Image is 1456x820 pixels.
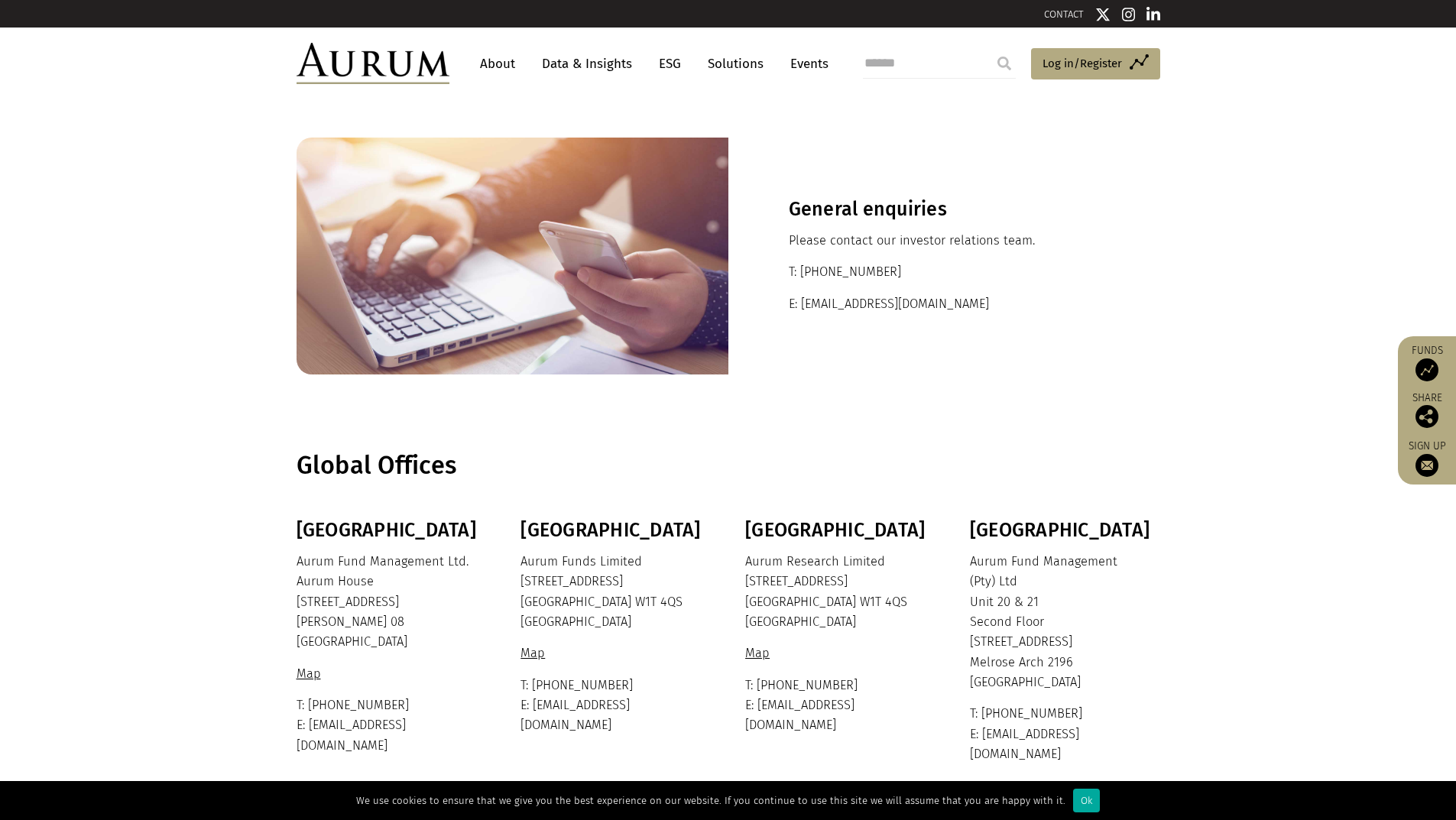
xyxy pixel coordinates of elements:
p: T: [PHONE_NUMBER] E: [EMAIL_ADDRESS][DOMAIN_NAME] [520,676,707,736]
a: ESG [651,50,689,78]
h3: [GEOGRAPHIC_DATA] [970,519,1156,542]
a: Data & Insights [534,50,640,78]
p: Aurum Fund Management Ltd. Aurum House [STREET_ADDRESS] [PERSON_NAME] 08 [GEOGRAPHIC_DATA] [297,552,483,653]
a: Events [783,50,829,78]
div: Share [1406,393,1448,428]
p: T: [PHONE_NUMBER] E: [EMAIL_ADDRESS][DOMAIN_NAME] [745,676,932,736]
h3: [GEOGRAPHIC_DATA] [297,519,483,542]
p: Please contact our investor relations team. [789,231,1100,251]
input: Submit [989,48,1020,79]
img: Share this post [1415,405,1438,428]
img: Sign up to our newsletter [1415,454,1438,477]
a: Solutions [700,50,771,78]
span: Log in/Register [1043,54,1122,73]
h3: [GEOGRAPHIC_DATA] [520,519,707,542]
p: Aurum Fund Management (Pty) Ltd Unit 20 & 21 Second Floor [STREET_ADDRESS] Melrose Arch 2196 [GEO... [970,552,1156,693]
p: T: [PHONE_NUMBER] E: [EMAIL_ADDRESS][DOMAIN_NAME] [297,695,483,756]
a: About [472,50,523,78]
p: E: [EMAIL_ADDRESS][DOMAIN_NAME] [789,294,1100,314]
p: T: [PHONE_NUMBER] E: [EMAIL_ADDRESS][DOMAIN_NAME] [970,704,1156,764]
img: Instagram icon [1122,7,1136,22]
img: Aurum [297,43,449,84]
a: Map [745,646,773,660]
a: Funds [1406,344,1448,381]
p: Aurum Research Limited [STREET_ADDRESS] [GEOGRAPHIC_DATA] W1T 4QS [GEOGRAPHIC_DATA] [745,552,932,633]
div: Ok [1073,789,1100,812]
h3: General enquiries [789,198,1100,221]
a: Map [520,646,549,660]
img: Linkedin icon [1146,7,1160,22]
a: Map [297,666,325,681]
a: Sign up [1406,439,1448,477]
h1: Global Offices [297,451,1156,481]
a: Log in/Register [1031,48,1160,80]
a: CONTACT [1044,8,1084,20]
img: Access Funds [1415,358,1438,381]
h3: [GEOGRAPHIC_DATA] [745,519,932,542]
img: Twitter icon [1095,7,1111,22]
p: T: [PHONE_NUMBER] [789,262,1100,282]
p: Aurum Funds Limited [STREET_ADDRESS] [GEOGRAPHIC_DATA] W1T 4QS [GEOGRAPHIC_DATA] [520,552,707,633]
